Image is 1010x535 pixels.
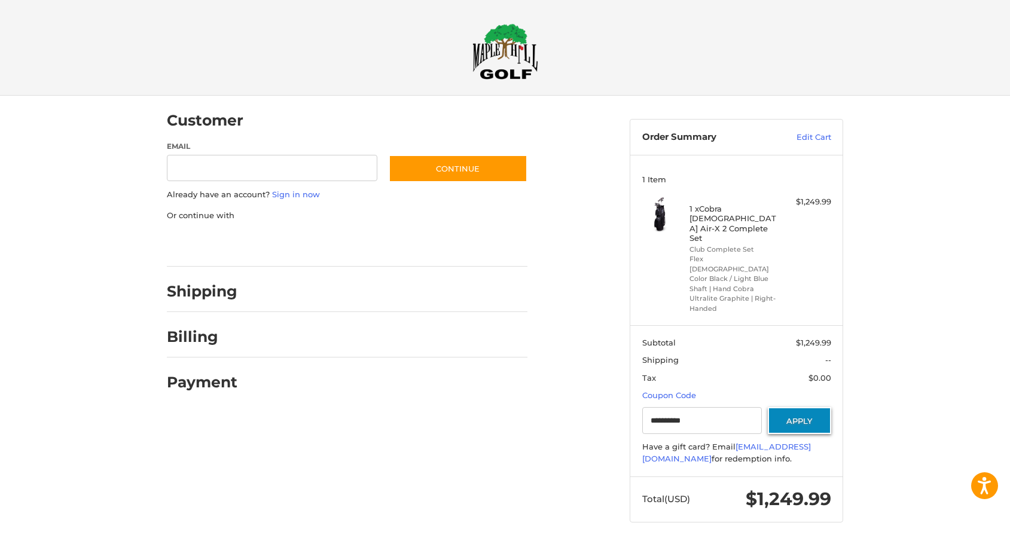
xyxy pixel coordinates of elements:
[167,373,237,392] h2: Payment
[642,373,656,383] span: Tax
[746,488,831,510] span: $1,249.99
[167,210,527,222] p: Or continue with
[689,204,781,243] h4: 1 x Cobra [DEMOGRAPHIC_DATA] Air-X 2 Complete Set
[642,355,679,365] span: Shipping
[771,132,831,143] a: Edit Cart
[642,390,696,400] a: Coupon Code
[642,175,831,184] h3: 1 Item
[472,23,538,80] img: Maple Hill Golf
[808,373,831,383] span: $0.00
[167,282,237,301] h2: Shipping
[167,328,237,346] h2: Billing
[167,111,243,130] h2: Customer
[911,503,1010,535] iframe: Google Customer Reviews
[167,189,527,201] p: Already have an account?
[689,244,781,255] li: Club Complete Set
[366,233,456,255] iframe: PayPal-venmo
[163,233,253,255] iframe: PayPal-paypal
[642,338,676,347] span: Subtotal
[689,254,781,274] li: Flex [DEMOGRAPHIC_DATA]
[642,407,762,434] input: Gift Certificate or Coupon Code
[264,233,354,255] iframe: PayPal-paylater
[167,141,377,152] label: Email
[642,442,811,463] a: [EMAIL_ADDRESS][DOMAIN_NAME]
[642,132,771,143] h3: Order Summary
[642,493,690,505] span: Total (USD)
[272,189,320,199] a: Sign in now
[796,338,831,347] span: $1,249.99
[768,407,831,434] button: Apply
[389,155,527,182] button: Continue
[642,441,831,464] div: Have a gift card? Email for redemption info.
[784,196,831,208] div: $1,249.99
[689,274,781,284] li: Color Black / Light Blue
[825,355,831,365] span: --
[689,284,781,314] li: Shaft | Hand Cobra Ultralite Graphite | Right-Handed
